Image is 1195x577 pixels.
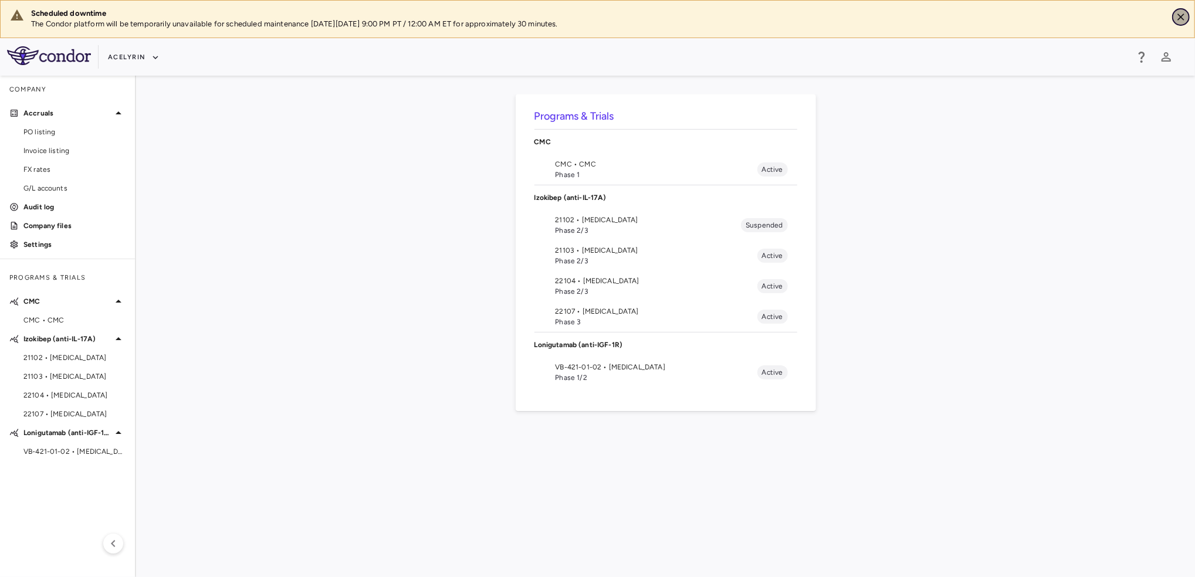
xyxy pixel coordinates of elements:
[556,276,757,286] span: 22104 • [MEDICAL_DATA]
[556,362,757,372] span: VB-421-01-02 • [MEDICAL_DATA]
[23,202,126,212] p: Audit log
[534,271,797,301] li: 22104 • [MEDICAL_DATA]Phase 2/3Active
[23,334,111,344] p: Izokibep (anti-IL-17A)
[556,215,742,225] span: 21102 • [MEDICAL_DATA]
[556,317,757,327] span: Phase 3
[556,245,757,256] span: 21103 • [MEDICAL_DATA]
[534,154,797,185] li: CMC • CMCPhase 1Active
[534,301,797,332] li: 22107 • [MEDICAL_DATA]Phase 3Active
[556,286,757,297] span: Phase 2/3
[534,240,797,271] li: 21103 • [MEDICAL_DATA]Phase 2/3Active
[757,250,788,261] span: Active
[757,367,788,378] span: Active
[23,315,126,325] span: CMC • CMC
[534,357,797,388] li: VB-421-01-02 • [MEDICAL_DATA]Phase 1/2Active
[757,281,788,291] span: Active
[534,185,797,210] div: Izokibep (anti-IL-17A)
[23,409,126,419] span: 22107 • [MEDICAL_DATA]
[534,130,797,154] div: CMC
[23,296,111,307] p: CMC
[757,164,788,175] span: Active
[534,340,797,350] p: Lonigutamab (anti-IGF-1R)
[23,427,111,438] p: Lonigutamab (anti-IGF-1R)
[23,183,126,194] span: G/L accounts
[1172,8,1190,26] button: Close
[556,256,757,266] span: Phase 2/3
[31,19,1163,29] p: The Condor platform will be temporarily unavailable for scheduled maintenance [DATE][DATE] 9:00 P...
[534,137,797,147] p: CMC
[23,127,126,137] span: PO listing
[23,108,111,118] p: Accruals
[23,371,126,382] span: 21103 • [MEDICAL_DATA]
[7,46,91,65] img: logo-full-SnFGN8VE.png
[23,220,126,231] p: Company files
[534,332,797,357] div: Lonigutamab (anti-IGF-1R)
[23,239,126,250] p: Settings
[556,159,757,169] span: CMC • CMC
[556,225,742,236] span: Phase 2/3
[31,8,1163,19] div: Scheduled downtime
[556,306,757,317] span: 22107 • [MEDICAL_DATA]
[556,169,757,180] span: Phase 1
[741,220,787,230] span: Suspended
[534,210,797,240] li: 21102 • [MEDICAL_DATA]Phase 2/3Suspended
[23,352,126,363] span: 21102 • [MEDICAL_DATA]
[757,311,788,322] span: Active
[534,108,797,124] h6: Programs & Trials
[23,446,126,457] span: VB-421-01-02 • [MEDICAL_DATA]
[23,164,126,175] span: FX rates
[534,192,797,203] p: Izokibep (anti-IL-17A)
[556,372,757,383] span: Phase 1/2
[23,390,126,400] span: 22104 • [MEDICAL_DATA]
[108,48,160,67] button: Acelyrin
[23,145,126,156] span: Invoice listing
